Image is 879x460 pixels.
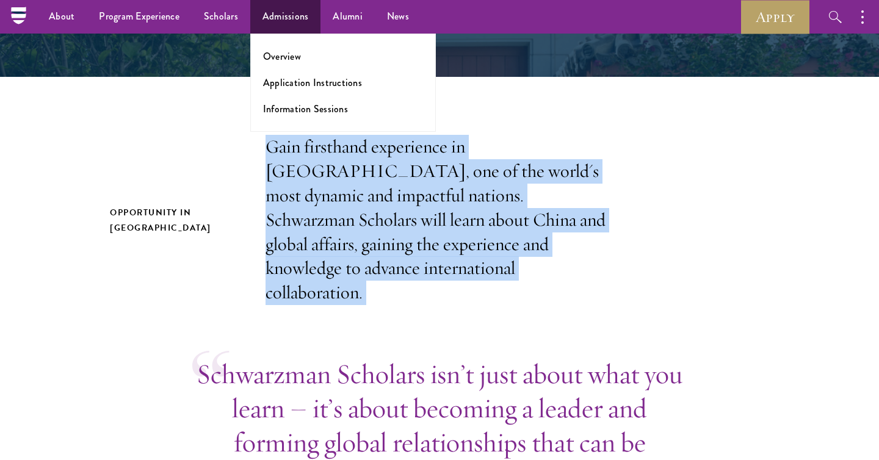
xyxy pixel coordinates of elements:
[263,49,301,63] a: Overview
[263,76,362,90] a: Application Instructions
[263,102,348,116] a: Information Sessions
[110,205,241,235] h2: Opportunity in [GEOGRAPHIC_DATA]
[266,135,613,305] p: Gain firsthand experience in [GEOGRAPHIC_DATA], one of the world's most dynamic and impactful nat...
